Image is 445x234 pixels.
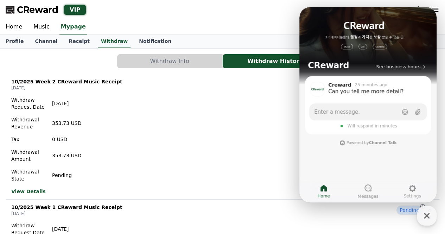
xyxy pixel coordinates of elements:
[63,35,95,48] a: Receipt
[52,172,81,179] p: Pending
[11,168,46,182] p: Withdrawal State
[133,35,177,48] a: Notification
[52,100,81,107] p: [DATE]
[52,136,81,143] p: 0 USD
[52,152,81,159] p: 353.73 USD
[11,148,46,163] p: Withdrawal Amount
[396,205,422,215] span: Pending
[98,35,131,48] a: Withdraw
[64,5,86,15] div: VIP
[11,136,46,143] p: Tax
[299,7,437,202] iframe: Channel chat
[11,211,122,216] p: [DATE]
[17,4,58,15] span: CReward
[11,96,46,110] p: Withdraw Request Date
[6,4,58,15] a: CReward
[29,35,63,48] a: Channel
[11,188,81,195] a: View Details
[117,54,222,68] button: Withdraw Info
[11,78,122,85] p: 10/2025 Week 2 CReward Music Receipt
[11,116,46,130] p: Withdrawal Revenue
[223,54,328,68] a: Withdraw History
[223,54,328,68] button: Withdraw History
[28,20,55,34] a: Music
[52,226,81,233] p: [DATE]
[11,85,122,91] p: [DATE]
[59,20,87,34] a: Mypage
[6,74,439,200] button: 10/2025 Week 2 CReward Music Receipt [DATE] Pending Withdraw Request Date [DATE] Withdrawal Reven...
[52,120,81,127] p: 353.73 USD
[11,204,122,211] p: 10/2025 Week 1 CReward Music Receipt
